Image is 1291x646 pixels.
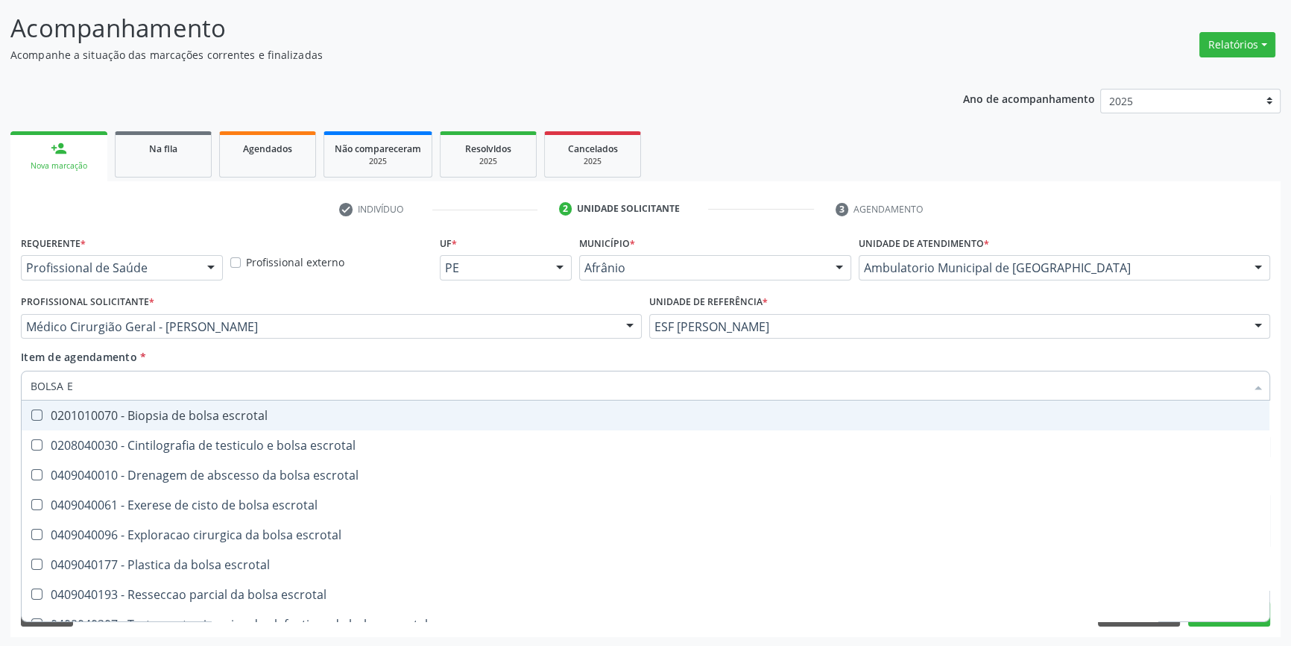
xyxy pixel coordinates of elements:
span: ESF [PERSON_NAME] [654,319,1240,334]
button: Relatórios [1199,32,1275,57]
span: Médico Cirurgião Geral - [PERSON_NAME] [26,319,611,334]
label: Unidade de referência [649,291,768,314]
span: Agendados [243,142,292,155]
div: 0409040061 - Exerese de cisto de bolsa escrotal [31,499,1260,511]
label: Profissional externo [246,254,344,270]
p: Acompanhamento [10,10,900,47]
div: 2 [559,202,572,216]
label: Unidade de atendimento [859,232,989,255]
div: 2025 [451,156,525,167]
label: UF [440,232,457,255]
span: Cancelados [568,142,618,155]
span: Ambulatorio Municipal de [GEOGRAPHIC_DATA] [864,260,1240,275]
div: 0208040030 - Cintilografia de testiculo e bolsa escrotal [31,439,1260,451]
div: 0409040193 - Resseccao parcial da bolsa escrotal [31,589,1260,600]
span: Resolvidos [465,142,511,155]
span: Afrânio [584,260,821,275]
p: Acompanhe a situação das marcações correntes e finalizadas [10,47,900,63]
label: Requerente [21,232,86,255]
label: Município [579,232,635,255]
span: Item de agendamento [21,350,137,364]
div: person_add [51,140,67,157]
span: Não compareceram [335,142,421,155]
div: Nova marcação [21,160,97,172]
div: 2025 [555,156,630,167]
span: Profissional de Saúde [26,260,192,275]
div: 0409040207 - Tratamento cirurgico de elefantiase da bolsa escrotal [31,618,1260,630]
div: Unidade solicitante [577,202,680,216]
span: PE [445,260,541,275]
input: Buscar por procedimentos [31,371,1246,401]
span: Na fila [149,142,177,155]
div: 0201010070 - Biopsia de bolsa escrotal [31,410,1260,421]
div: 0409040010 - Drenagem de abscesso da bolsa escrotal [31,469,1260,481]
label: Profissional Solicitante [21,291,154,314]
div: 0409040096 - Exploracao cirurgica da bolsa escrotal [31,529,1260,541]
div: 0409040177 - Plastica da bolsa escrotal [31,559,1260,571]
p: Ano de acompanhamento [963,89,1095,107]
div: 2025 [335,156,421,167]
